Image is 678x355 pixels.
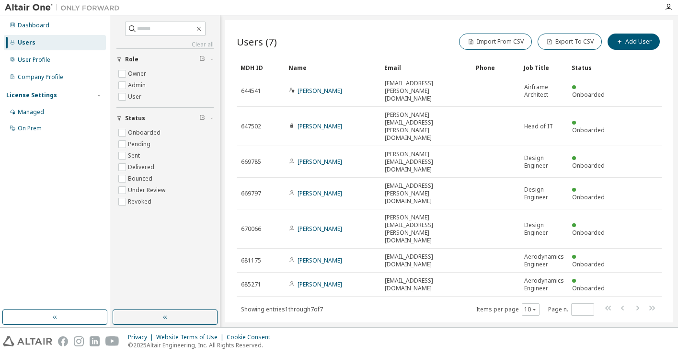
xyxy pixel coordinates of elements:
div: Privacy [128,333,156,341]
button: 10 [524,306,537,313]
a: [PERSON_NAME] [298,189,342,197]
span: Users (7) [237,35,277,48]
div: Name [288,60,377,75]
span: Onboarded [572,161,605,170]
span: Onboarded [572,193,605,201]
img: youtube.svg [105,336,119,346]
label: Owner [128,68,148,80]
label: Onboarded [128,127,162,138]
label: Revoked [128,196,153,207]
span: 669785 [241,158,261,166]
a: [PERSON_NAME] [298,87,342,95]
div: Status [572,60,612,75]
div: User Profile [18,56,50,64]
a: Clear all [116,41,214,48]
span: Design Engineer [524,186,563,201]
div: Company Profile [18,73,63,81]
a: [PERSON_NAME] [298,225,342,233]
label: User [128,91,143,103]
div: Users [18,39,35,46]
span: Showing entries 1 through 7 of 7 [241,305,323,313]
span: 647502 [241,123,261,130]
span: [PERSON_NAME][EMAIL_ADDRESS][PERSON_NAME][DOMAIN_NAME] [385,111,468,142]
span: Aerodynamics Engineer [524,277,564,292]
a: [PERSON_NAME] [298,122,342,130]
img: facebook.svg [58,336,68,346]
button: Role [116,49,214,70]
div: Website Terms of Use [156,333,227,341]
label: Delivered [128,161,156,173]
a: [PERSON_NAME] [298,256,342,264]
div: Job Title [524,60,564,75]
span: Page n. [548,303,594,316]
span: Clear filter [199,115,205,122]
span: 685271 [241,281,261,288]
div: Managed [18,108,44,116]
span: 681175 [241,257,261,264]
img: altair_logo.svg [3,336,52,346]
span: [EMAIL_ADDRESS][DOMAIN_NAME] [385,253,468,268]
label: Admin [128,80,148,91]
span: Onboarded [572,126,605,134]
div: Email [384,60,468,75]
button: Status [116,108,214,129]
span: Head of IT [524,123,553,130]
span: Aerodynamics Engineer [524,253,564,268]
span: [EMAIL_ADDRESS][PERSON_NAME][DOMAIN_NAME] [385,182,468,205]
div: Phone [476,60,516,75]
span: 644541 [241,87,261,95]
span: Role [125,56,138,63]
span: Items per page [476,303,540,316]
a: [PERSON_NAME] [298,158,342,166]
div: Cookie Consent [227,333,276,341]
button: Add User [608,34,660,50]
div: MDH ID [241,60,281,75]
label: Bounced [128,173,154,184]
span: [EMAIL_ADDRESS][PERSON_NAME][DOMAIN_NAME] [385,80,468,103]
label: Sent [128,150,142,161]
span: Onboarded [572,284,605,292]
span: Design Engineer [524,221,563,237]
span: Design Engineer [524,154,563,170]
span: Clear filter [199,56,205,63]
span: [PERSON_NAME][EMAIL_ADDRESS][PERSON_NAME][DOMAIN_NAME] [385,214,468,244]
span: [PERSON_NAME][EMAIL_ADDRESS][DOMAIN_NAME] [385,150,468,173]
span: 669797 [241,190,261,197]
p: © 2025 Altair Engineering, Inc. All Rights Reserved. [128,341,276,349]
label: Pending [128,138,152,150]
label: Under Review [128,184,167,196]
span: 670066 [241,225,261,233]
button: Export To CSV [538,34,602,50]
img: linkedin.svg [90,336,100,346]
span: Onboarded [572,229,605,237]
span: Airframe Architect [524,83,563,99]
button: Import From CSV [459,34,532,50]
img: Altair One [5,3,125,12]
span: [EMAIL_ADDRESS][DOMAIN_NAME] [385,277,468,292]
span: Onboarded [572,91,605,99]
div: On Prem [18,125,42,132]
span: Status [125,115,145,122]
span: Onboarded [572,260,605,268]
a: [PERSON_NAME] [298,280,342,288]
div: License Settings [6,92,57,99]
img: instagram.svg [74,336,84,346]
div: Dashboard [18,22,49,29]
